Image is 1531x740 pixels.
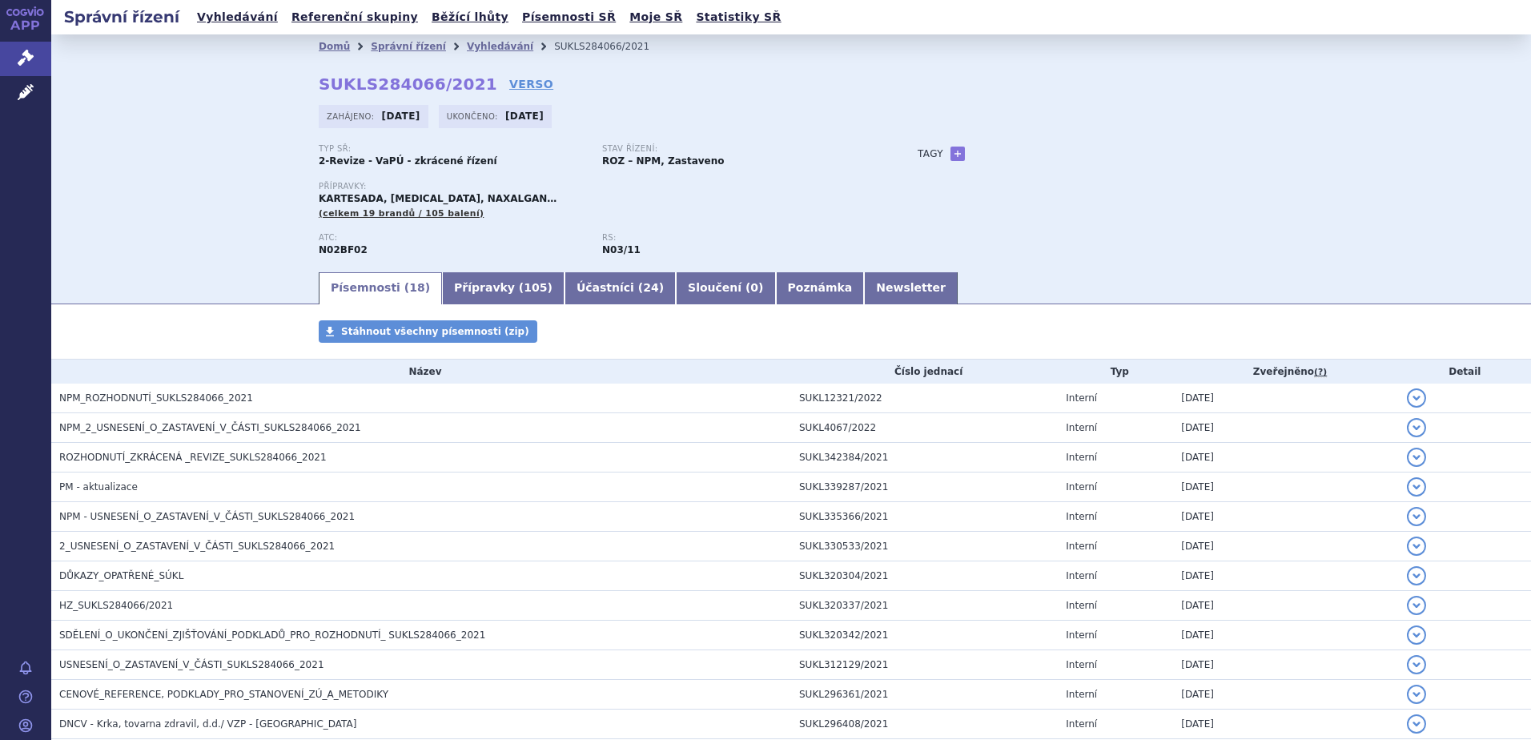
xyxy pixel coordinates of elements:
[1173,680,1398,710] td: [DATE]
[602,233,870,243] p: RS:
[1173,621,1398,650] td: [DATE]
[524,281,547,294] span: 105
[791,443,1058,473] td: SUKL342384/2021
[51,6,192,28] h2: Správní řízení
[950,147,965,161] a: +
[319,41,350,52] a: Domů
[59,392,253,404] span: NPM_ROZHODNUTÍ_SUKLS284066_2021
[918,144,943,163] h3: Tagy
[1066,511,1097,522] span: Interní
[1407,418,1426,437] button: detail
[319,155,497,167] strong: 2-Revize - VaPÚ - zkrácené řízení
[676,272,775,304] a: Sloučení (0)
[1407,448,1426,467] button: detail
[791,680,1058,710] td: SUKL296361/2021
[1407,685,1426,704] button: detail
[1066,570,1097,581] span: Interní
[791,591,1058,621] td: SUKL320337/2021
[1066,718,1097,730] span: Interní
[319,193,557,204] span: KARTESADA, [MEDICAL_DATA], NAXALGAN…
[776,272,865,304] a: Poznámka
[1066,422,1097,433] span: Interní
[59,541,335,552] span: 2_USNESENÍ_O_ZASTAVENÍ_V_ČÁSTI_SUKLS284066_2021
[517,6,621,28] a: Písemnosti SŘ
[1407,655,1426,674] button: detail
[319,182,886,191] p: Přípravky:
[791,710,1058,739] td: SUKL296408/2021
[791,561,1058,591] td: SUKL320304/2021
[791,473,1058,502] td: SUKL339287/2021
[1173,413,1398,443] td: [DATE]
[1173,591,1398,621] td: [DATE]
[1066,481,1097,493] span: Interní
[602,155,725,167] strong: ROZ – NPM, Zastaveno
[1407,537,1426,556] button: detail
[1066,452,1097,463] span: Interní
[1407,507,1426,526] button: detail
[1407,477,1426,497] button: detail
[319,74,497,94] strong: SUKLS284066/2021
[505,111,544,122] strong: [DATE]
[791,413,1058,443] td: SUKL4067/2022
[319,233,586,243] p: ATC:
[1173,561,1398,591] td: [DATE]
[1173,502,1398,532] td: [DATE]
[59,600,173,611] span: HZ_SUKLS284066/2021
[1066,689,1097,700] span: Interní
[59,511,355,522] span: NPM - USNESENÍ_O_ZASTAVENÍ_V_ČÁSTI_SUKLS284066_2021
[59,659,324,670] span: USNESENÍ_O_ZASTAVENÍ_V_ČÁSTI_SUKLS284066_2021
[371,41,446,52] a: Správní řízení
[509,76,553,92] a: VERSO
[1407,596,1426,615] button: detail
[1066,541,1097,552] span: Interní
[427,6,513,28] a: Běžící lhůty
[625,6,687,28] a: Moje SŘ
[327,110,377,123] span: Zahájeno:
[1058,360,1173,384] th: Typ
[319,208,484,219] span: (celkem 19 brandů / 105 balení)
[59,452,327,463] span: ROZHODNUTÍ_ZKRÁCENÁ _REVIZE_SUKLS284066_2021
[750,281,758,294] span: 0
[287,6,423,28] a: Referenční skupiny
[1407,566,1426,585] button: detail
[791,532,1058,561] td: SUKL330533/2021
[1399,360,1531,384] th: Detail
[59,481,138,493] span: PM - aktualizace
[1407,714,1426,734] button: detail
[1173,443,1398,473] td: [DATE]
[791,621,1058,650] td: SUKL320342/2021
[1173,360,1398,384] th: Zveřejněno
[602,144,870,154] p: Stav řízení:
[1407,625,1426,645] button: detail
[691,6,786,28] a: Statistiky SŘ
[791,360,1058,384] th: Číslo jednací
[1173,650,1398,680] td: [DATE]
[1173,532,1398,561] td: [DATE]
[409,281,424,294] span: 18
[59,629,485,641] span: SDĚLENÍ_O_UKONČENÍ_ZJIŠŤOVÁNÍ_PODKLADŮ_PRO_ROZHODNUTÍ_ SUKLS284066_2021
[1314,367,1327,378] abbr: (?)
[1066,600,1097,611] span: Interní
[565,272,676,304] a: Účastníci (24)
[602,244,641,255] strong: pregabalin
[442,272,565,304] a: Přípravky (105)
[59,718,356,730] span: DNCV - Krka, tovarna zdravil, d.d./ VZP - PRAGIOLA
[319,272,442,304] a: Písemnosti (18)
[1173,473,1398,502] td: [DATE]
[1173,384,1398,413] td: [DATE]
[1407,388,1426,408] button: detail
[319,144,586,154] p: Typ SŘ:
[1173,710,1398,739] td: [DATE]
[864,272,958,304] a: Newsletter
[382,111,420,122] strong: [DATE]
[791,384,1058,413] td: SUKL12321/2022
[59,570,183,581] span: DŮKAZY_OPATŘENÉ_SÚKL
[192,6,283,28] a: Vyhledávání
[51,360,791,384] th: Název
[447,110,501,123] span: Ukončeno:
[59,689,388,700] span: CENOVÉ_REFERENCE, PODKLADY_PRO_STANOVENÍ_ZÚ_A_METODIKY
[643,281,658,294] span: 24
[467,41,533,52] a: Vyhledávání
[341,326,529,337] span: Stáhnout všechny písemnosti (zip)
[1066,392,1097,404] span: Interní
